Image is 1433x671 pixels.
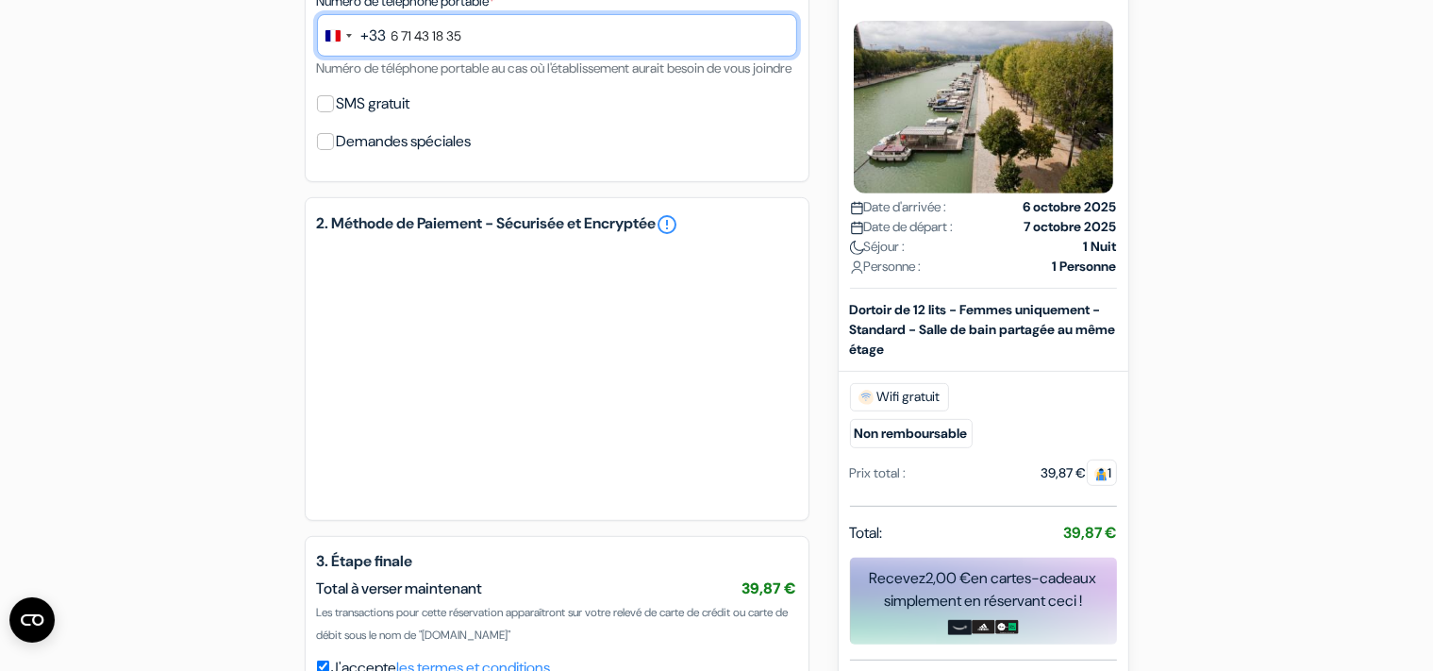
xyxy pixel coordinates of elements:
small: Numéro de téléphone portable au cas où l'établissement aurait besoin de vous joindre [317,59,792,76]
button: Change country, selected France (+33) [318,15,387,56]
span: Total à verser maintenant [317,579,483,598]
img: uber-uber-eats-card.png [995,619,1019,634]
strong: 1 Personne [1053,256,1117,276]
span: Date d'arrivée : [850,196,947,216]
div: +33 [361,25,387,47]
span: Wifi gratuit [850,382,949,411]
label: Demandes spéciales [337,128,472,155]
label: SMS gratuit [337,91,410,117]
b: Dortoir de 12 lits - Femmes uniquement - Standard - Salle de bain partagée au même étage [850,300,1116,357]
img: user_icon.svg [850,260,864,274]
div: 39,87 € [1041,462,1117,482]
span: Séjour : [850,236,906,256]
span: 2,00 € [926,567,972,587]
a: error_outline [657,213,679,236]
img: calendar.svg [850,220,864,234]
span: Les transactions pour cette réservation apparaîtront sur votre relevé de carte de crédit ou carte... [317,605,789,643]
strong: 6 octobre 2025 [1024,196,1117,216]
img: moon.svg [850,240,864,254]
div: Recevez en cartes-cadeaux simplement en réservant ceci ! [850,566,1117,612]
img: free_wifi.svg [858,389,874,404]
span: Personne : [850,256,922,276]
small: Non remboursable [850,418,973,447]
input: 6 12 34 56 78 [317,14,797,57]
img: calendar.svg [850,200,864,214]
span: Total: [850,521,883,544]
div: Prix total : [850,462,907,482]
strong: 7 octobre 2025 [1025,216,1117,236]
span: 39,87 € [742,579,797,598]
span: 1 [1087,459,1117,485]
img: adidas-card.png [972,619,995,634]
strong: 39,87 € [1064,522,1117,542]
img: guest.svg [1094,466,1108,480]
img: amazon-card-no-text.png [948,619,972,634]
button: Ouvrir le widget CMP [9,597,55,643]
iframe: Cadre de saisie sécurisé pour le paiement [336,262,778,486]
h5: 3. Étape finale [317,552,797,570]
span: Date de départ : [850,216,954,236]
h5: 2. Méthode de Paiement - Sécurisée et Encryptée [317,213,797,236]
strong: 1 Nuit [1084,236,1117,256]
